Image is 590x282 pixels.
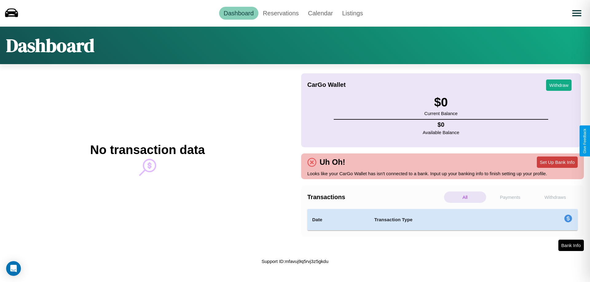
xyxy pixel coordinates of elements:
h4: CarGo Wallet [307,81,346,88]
h1: Dashboard [6,33,94,58]
p: All [444,191,486,203]
a: Calendar [303,7,337,20]
h4: Uh Oh! [317,158,348,167]
div: Open Intercom Messenger [6,261,21,276]
div: Give Feedback [583,129,587,153]
p: Current Balance [424,109,458,118]
h4: Transactions [307,194,442,201]
button: Open menu [568,5,585,22]
a: Reservations [258,7,304,20]
h2: No transaction data [90,143,205,157]
p: Looks like your CarGo Wallet has isn't connected to a bank. Input up your banking info to finish ... [307,169,578,178]
p: Available Balance [423,128,459,137]
p: Withdraws [534,191,576,203]
p: Support ID: mfavuj9q5rvj3z5gkdu [262,257,328,265]
p: Payments [489,191,531,203]
h4: Date [312,216,364,223]
button: Bank Info [558,240,584,251]
a: Dashboard [219,7,258,20]
table: simple table [307,209,578,230]
button: Set Up Bank Info [537,156,578,168]
h3: $ 0 [424,95,458,109]
h4: $ 0 [423,121,459,128]
a: Listings [337,7,368,20]
h4: Transaction Type [374,216,514,223]
button: Withdraw [546,79,572,91]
